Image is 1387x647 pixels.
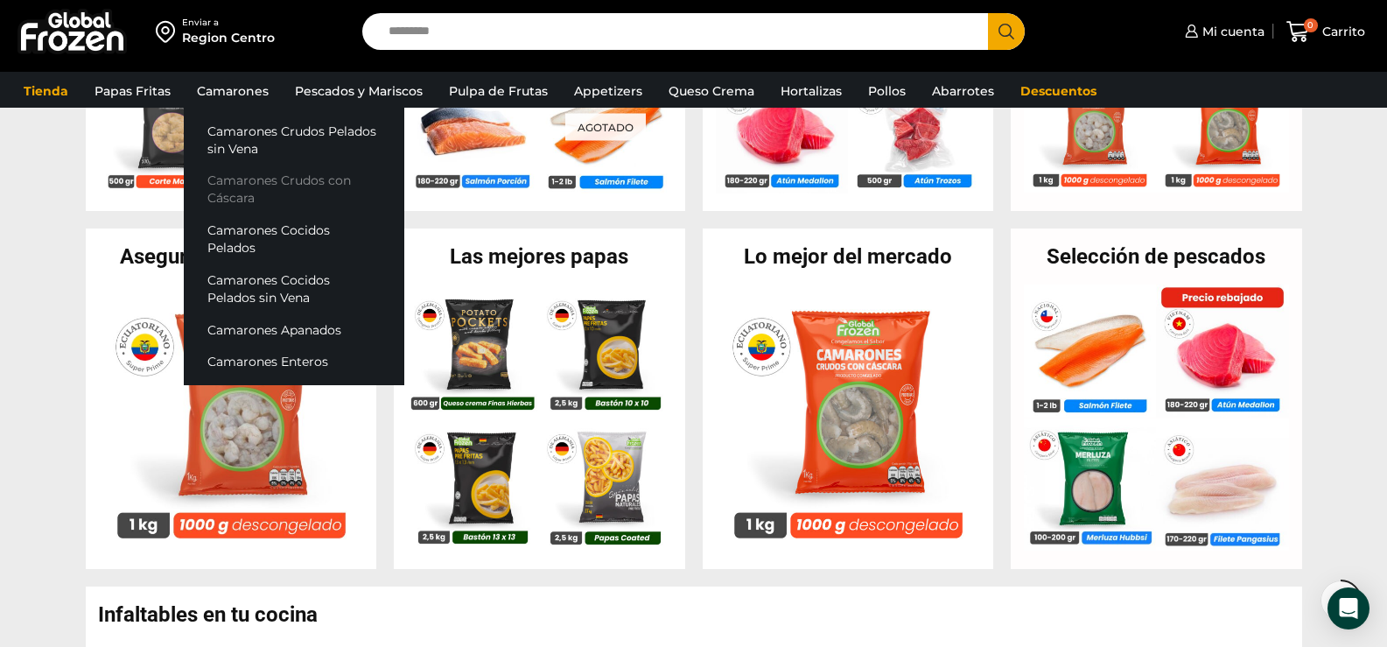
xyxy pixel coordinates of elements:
a: Camarones Crudos Pelados sin Vena [184,115,404,165]
a: Pulpa de Frutas [440,74,557,108]
a: Abarrotes [923,74,1003,108]
a: Camarones Cocidos Pelados [184,214,404,264]
h2: Lo mejor del mercado [703,246,994,267]
a: Papas Fritas [86,74,179,108]
span: Mi cuenta [1198,23,1264,40]
h2: Infaltables en tu cocina [98,604,1302,625]
a: Camarones Enteros [184,346,404,378]
a: Appetizers [565,74,651,108]
span: Carrito [1318,23,1365,40]
a: Camarones Apanados [184,313,404,346]
a: Pollos [859,74,914,108]
a: Hortalizas [772,74,851,108]
a: Tienda [15,74,77,108]
h2: Asegura tu rendimiento [86,246,377,267]
h2: Las mejores papas [394,246,685,267]
a: Camarones Cocidos Pelados sin Vena [184,264,404,313]
img: address-field-icon.svg [156,17,182,46]
a: 0 Carrito [1282,11,1369,53]
a: Descuentos [1012,74,1105,108]
a: Mi cuenta [1180,14,1264,49]
a: Queso Crema [660,74,763,108]
div: Open Intercom Messenger [1327,587,1369,629]
p: Agotado [565,114,646,141]
div: Region Centro [182,29,275,46]
h2: Selección de pescados [1011,246,1302,267]
a: Camarones Crudos con Cáscara [184,165,404,214]
button: Search button [988,13,1025,50]
div: Enviar a [182,17,275,29]
span: 0 [1304,18,1318,32]
a: Camarones [188,74,277,108]
a: Pescados y Mariscos [286,74,431,108]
